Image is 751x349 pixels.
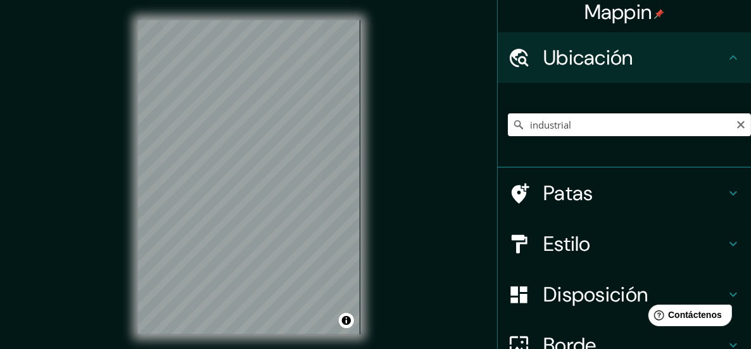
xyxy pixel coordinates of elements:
input: Elige tu ciudad o zona [508,113,751,136]
canvas: Mapa [138,20,360,334]
font: Ubicación [543,44,633,71]
div: Patas [498,168,751,219]
button: Activar o desactivar atribución [339,313,354,328]
font: Estilo [543,231,591,257]
font: Disposición [543,281,648,308]
iframe: Lanzador de widgets de ayuda [638,300,737,335]
div: Estilo [498,219,751,269]
img: pin-icon.png [654,9,664,19]
font: Patas [543,180,593,206]
div: Ubicación [498,32,751,83]
div: Disposición [498,269,751,320]
button: Claro [736,118,746,130]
